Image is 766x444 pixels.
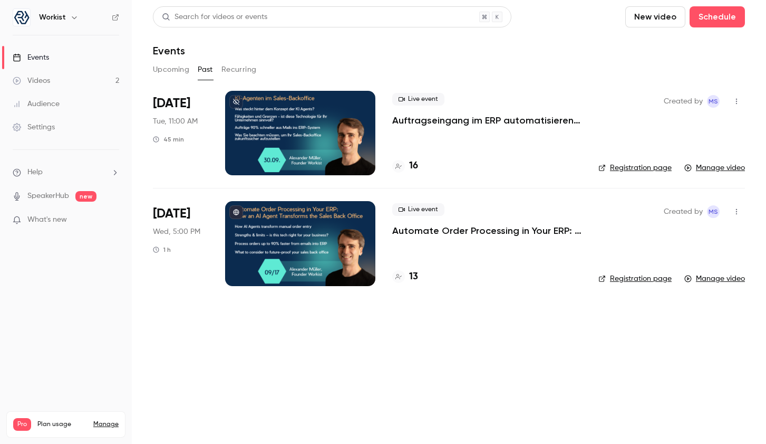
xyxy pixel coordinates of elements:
span: Created by [664,205,703,218]
span: Help [27,167,43,178]
span: new [75,191,96,202]
span: Plan usage [37,420,87,429]
a: SpeakerHub [27,191,69,202]
h4: 13 [409,270,418,284]
span: Live event [392,203,444,216]
a: Manage video [684,273,745,284]
div: Events [13,52,49,63]
div: 45 min [153,135,184,144]
button: Upcoming [153,61,189,78]
button: Schedule [690,6,745,27]
a: Automate Order Processing in Your ERP: How an AI Agent Transforms the Sales Back Office [392,224,581,237]
div: Settings [13,122,55,133]
iframe: Noticeable Trigger [106,215,119,225]
div: Videos [13,75,50,86]
span: Max Sauermilch [707,205,720,218]
button: Recurring [221,61,257,78]
span: Created by [664,95,703,108]
h1: Events [153,44,185,57]
span: Wed, 5:00 PM [153,226,200,237]
a: 13 [392,270,418,284]
span: [DATE] [153,95,190,112]
span: MS [709,205,718,218]
a: Manage [93,420,119,429]
li: help-dropdown-opener [13,167,119,178]
h6: Workist [39,12,66,23]
div: Sep 17 Wed, 5:00 PM (Europe/Berlin) [153,201,208,286]
div: Search for videos or events [162,12,267,23]
div: 1 h [153,245,171,254]
span: What's new [27,214,67,225]
h4: 16 [409,159,418,173]
a: Registration page [598,163,672,173]
a: 16 [392,159,418,173]
button: New video [625,6,685,27]
div: Audience [13,99,60,109]
span: Pro [13,418,31,431]
span: Tue, 11:00 AM [153,116,198,127]
div: Sep 30 Tue, 11:00 AM (Europe/Berlin) [153,91,208,175]
a: Manage video [684,163,745,173]
span: MS [709,95,718,108]
span: [DATE] [153,205,190,222]
span: Live event [392,93,444,106]
span: Max Sauermilch [707,95,720,108]
img: Workist [13,9,30,26]
button: Past [198,61,213,78]
a: Registration page [598,273,672,284]
a: Auftragseingang im ERP automatisieren: So arbeitet ein KI-Agent im Sales-Backoffice [392,114,581,127]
